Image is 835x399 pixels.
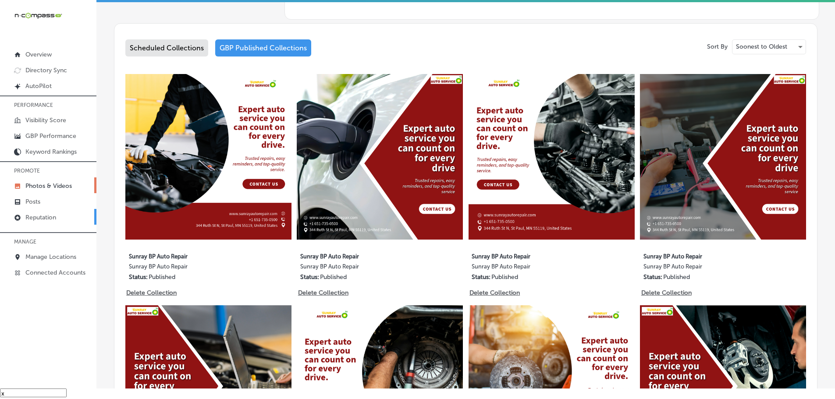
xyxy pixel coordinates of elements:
[320,273,347,281] p: Published
[14,11,62,20] img: 660ab0bf-5cc7-4cb8-ba1c-48b5ae0f18e60NCTV_CLogo_TV_Black_-500x88.png
[129,263,254,273] label: Sunray BP Auto Repair
[640,74,806,240] img: Collection thumbnail
[732,40,806,54] div: Soonest to Oldest
[491,273,518,281] p: Published
[25,253,76,261] p: Manage Locations
[25,269,85,276] p: Connected Accounts
[125,74,291,240] img: Collection thumbnail
[300,263,426,273] label: Sunray BP Auto Repair
[25,182,72,190] p: Photos & Videos
[25,117,66,124] p: Visibility Score
[643,273,662,281] p: Status:
[472,273,490,281] p: Status:
[149,273,175,281] p: Published
[469,289,519,297] p: Delete Collection
[215,39,311,56] div: GBP Published Collections
[469,74,635,240] img: Collection thumbnail
[707,43,728,50] p: Sort By
[472,263,597,273] label: Sunray BP Auto Repair
[25,214,56,221] p: Reputation
[643,263,769,273] label: Sunray BP Auto Repair
[641,289,691,297] p: Delete Collection
[663,273,690,281] p: Published
[25,132,76,140] p: GBP Performance
[25,198,40,205] p: Posts
[297,74,463,240] img: Collection thumbnail
[472,248,597,263] label: Sunray BP Auto Repair
[129,273,148,281] p: Status:
[25,67,67,74] p: Directory Sync
[300,273,319,281] p: Status:
[125,39,208,56] div: Scheduled Collections
[25,148,77,155] p: Keyword Rankings
[129,248,254,263] label: Sunray BP Auto Repair
[643,248,769,263] label: Sunray BP Auto Repair
[298,289,348,297] p: Delete Collection
[25,51,52,58] p: Overview
[25,82,52,90] p: AutoPilot
[126,289,176,297] p: Delete Collection
[300,248,426,263] label: Sunray BP Auto Repair
[736,42,787,51] p: Soonest to Oldest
